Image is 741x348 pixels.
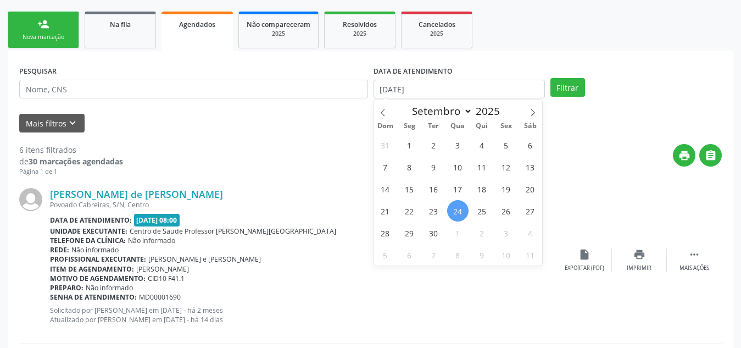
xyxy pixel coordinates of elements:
span: Ter [421,123,445,130]
div: 6 itens filtrados [19,144,123,156]
span: [PERSON_NAME] [136,264,189,274]
div: de [19,156,123,167]
span: Outubro 10, 2025 [495,244,517,266]
span: Outubro 2, 2025 [471,222,493,244]
span: Setembro 18, 2025 [471,178,493,200]
span: Qua [445,123,470,130]
span: Setembro 26, 2025 [495,200,517,222]
span: Não informado [86,283,133,292]
span: Setembro 17, 2025 [447,178,469,200]
span: Setembro 22, 2025 [399,200,420,222]
b: Rede: [50,245,69,255]
span: Setembro 9, 2025 [423,156,444,178]
span: Centro de Saude Professor [PERSON_NAME][GEOGRAPHIC_DATA] [130,227,336,236]
label: PESQUISAR [19,63,57,80]
span: Setembro 7, 2025 [375,156,396,178]
span: Setembro 4, 2025 [471,134,493,156]
span: Setembro 25, 2025 [471,200,493,222]
div: 2025 [332,30,387,38]
span: Dom [374,123,398,130]
span: Setembro 19, 2025 [495,178,517,200]
div: Povoado Cabreiras, S/N, Centro [50,200,557,209]
span: CID10 F41.1 [148,274,185,283]
span: Outubro 5, 2025 [375,244,396,266]
div: 2025 [247,30,310,38]
span: Setembro 6, 2025 [520,134,541,156]
b: Item de agendamento: [50,264,134,274]
button: print [673,144,695,167]
span: Seg [397,123,421,130]
span: Setembro 10, 2025 [447,156,469,178]
input: Nome, CNS [19,80,368,98]
span: Sex [494,123,518,130]
div: Mais ações [679,264,709,272]
span: Setembro 2, 2025 [423,134,444,156]
span: MD00001690 [139,292,181,302]
select: Month [407,103,473,119]
span: Agosto 31, 2025 [375,134,396,156]
span: Setembro 14, 2025 [375,178,396,200]
div: Imprimir [627,264,651,272]
i:  [688,248,700,261]
div: Página 1 de 1 [19,167,123,176]
span: Setembro 15, 2025 [399,178,420,200]
i: keyboard_arrow_down [66,117,79,129]
strong: 30 marcações agendadas [29,156,123,167]
span: Não compareceram [247,20,310,29]
button:  [699,144,722,167]
span: Setembro 16, 2025 [423,178,444,200]
span: Outubro 1, 2025 [447,222,469,244]
b: Preparo: [50,283,83,292]
i:  [705,150,717,162]
i: insert_drive_file [578,248,590,261]
b: Telefone da clínica: [50,236,126,245]
span: Na fila [110,20,131,29]
i: print [633,248,645,261]
span: Setembro 21, 2025 [375,200,396,222]
span: Outubro 11, 2025 [520,244,541,266]
span: Setembro 28, 2025 [375,222,396,244]
span: Setembro 24, 2025 [447,200,469,222]
a: [PERSON_NAME] de [PERSON_NAME] [50,188,223,200]
span: Setembro 20, 2025 [520,178,541,200]
b: Senha de atendimento: [50,292,137,302]
b: Unidade executante: [50,227,127,236]
input: Year [472,104,509,118]
b: Profissional executante: [50,255,146,264]
span: Setembro 27, 2025 [520,200,541,222]
span: Setembro 1, 2025 [399,134,420,156]
b: Motivo de agendamento: [50,274,146,283]
i: print [678,150,690,162]
span: Não informado [71,245,119,255]
span: Outubro 4, 2025 [520,222,541,244]
div: 2025 [409,30,464,38]
span: Outubro 9, 2025 [471,244,493,266]
input: Selecione um intervalo [374,80,545,98]
div: person_add [37,18,49,30]
span: Setembro 30, 2025 [423,222,444,244]
span: [PERSON_NAME] e [PERSON_NAME] [148,255,261,264]
label: DATA DE ATENDIMENTO [374,63,453,80]
span: Sáb [518,123,542,130]
span: Setembro 11, 2025 [471,156,493,178]
span: Outubro 8, 2025 [447,244,469,266]
span: Setembro 12, 2025 [495,156,517,178]
span: Resolvidos [343,20,377,29]
img: img [19,188,42,211]
span: Setembro 29, 2025 [399,222,420,244]
span: Qui [470,123,494,130]
span: Outubro 3, 2025 [495,222,517,244]
span: Setembro 23, 2025 [423,200,444,222]
div: Nova marcação [16,33,71,41]
span: Setembro 8, 2025 [399,156,420,178]
b: Data de atendimento: [50,216,132,225]
span: Agendados [179,20,215,29]
div: Exportar (PDF) [565,264,604,272]
span: Setembro 13, 2025 [520,156,541,178]
p: Solicitado por [PERSON_NAME] em [DATE] - há 2 meses Atualizado por [PERSON_NAME] em [DATE] - há 1... [50,306,557,324]
span: [DATE] 08:00 [134,214,180,227]
button: Mais filtroskeyboard_arrow_down [19,114,85,133]
span: Outubro 7, 2025 [423,244,444,266]
button: Filtrar [550,78,585,97]
span: Setembro 5, 2025 [495,134,517,156]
